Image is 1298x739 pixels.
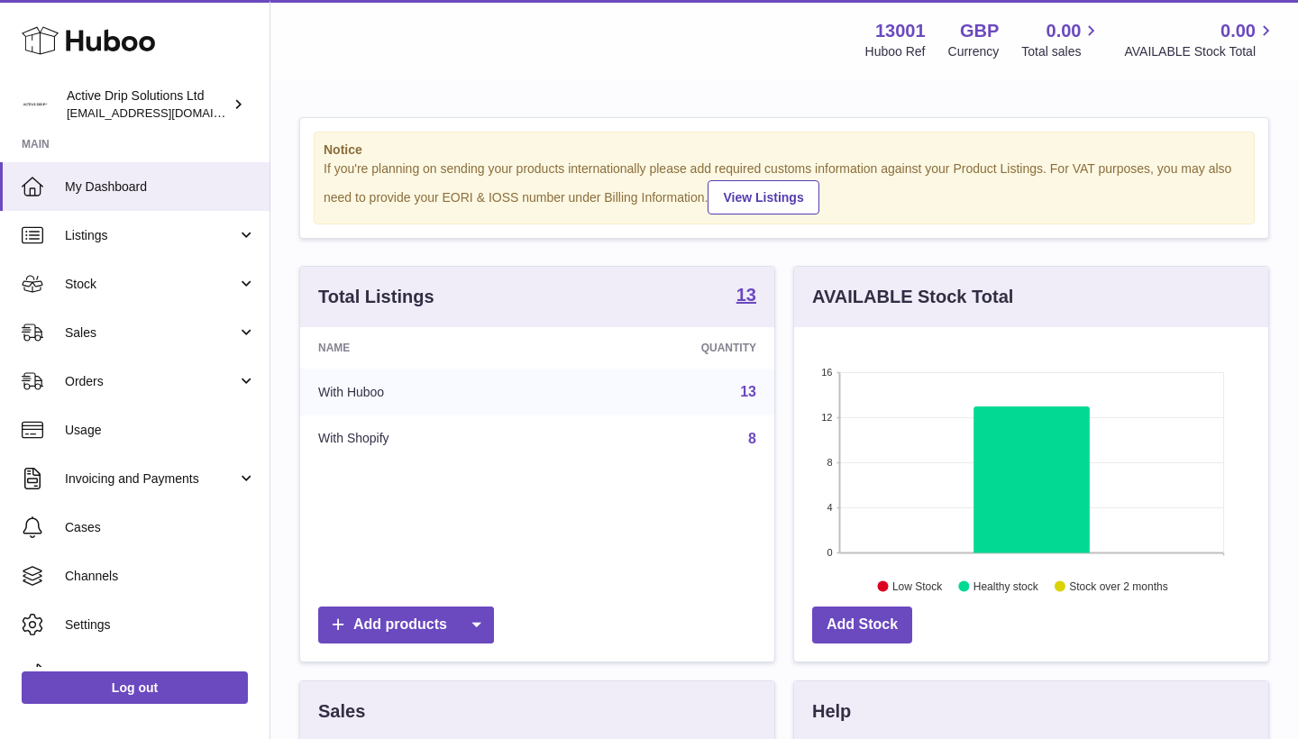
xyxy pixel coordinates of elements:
text: 12 [821,412,832,423]
span: Listings [65,227,237,244]
a: Add products [318,607,494,643]
a: 8 [748,431,756,446]
a: Add Stock [812,607,912,643]
div: Huboo Ref [865,43,926,60]
span: Stock [65,276,237,293]
span: Cases [65,519,256,536]
img: info@activedrip.com [22,91,49,118]
a: Log out [22,671,248,704]
th: Quantity [556,327,774,369]
text: 0 [827,547,832,558]
a: 0.00 Total sales [1021,19,1101,60]
th: Name [300,327,556,369]
text: Low Stock [892,579,943,592]
text: Healthy stock [973,579,1039,592]
span: 0.00 [1220,19,1256,43]
text: 16 [821,367,832,378]
td: With Shopify [300,415,556,462]
strong: GBP [960,19,999,43]
div: Currency [948,43,1000,60]
a: 0.00 AVAILABLE Stock Total [1124,19,1276,60]
div: Active Drip Solutions Ltd [67,87,229,122]
span: Returns [65,665,256,682]
span: Usage [65,422,256,439]
text: 8 [827,457,832,468]
h3: Help [812,699,851,724]
text: Stock over 2 months [1069,579,1167,592]
h3: AVAILABLE Stock Total [812,285,1013,309]
td: With Huboo [300,369,556,415]
span: Invoicing and Payments [65,470,237,488]
span: Sales [65,324,237,342]
span: [EMAIL_ADDRESS][DOMAIN_NAME] [67,105,265,120]
span: Settings [65,616,256,634]
a: 13 [736,286,756,307]
text: 4 [827,502,832,513]
a: 13 [740,384,756,399]
strong: Notice [324,141,1245,159]
span: My Dashboard [65,178,256,196]
span: Channels [65,568,256,585]
a: View Listings [708,180,818,214]
span: Orders [65,373,237,390]
strong: 13001 [875,19,926,43]
h3: Sales [318,699,365,724]
h3: Total Listings [318,285,434,309]
span: AVAILABLE Stock Total [1124,43,1276,60]
span: Total sales [1021,43,1101,60]
span: 0.00 [1047,19,1082,43]
strong: 13 [736,286,756,304]
div: If you're planning on sending your products internationally please add required customs informati... [324,160,1245,214]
